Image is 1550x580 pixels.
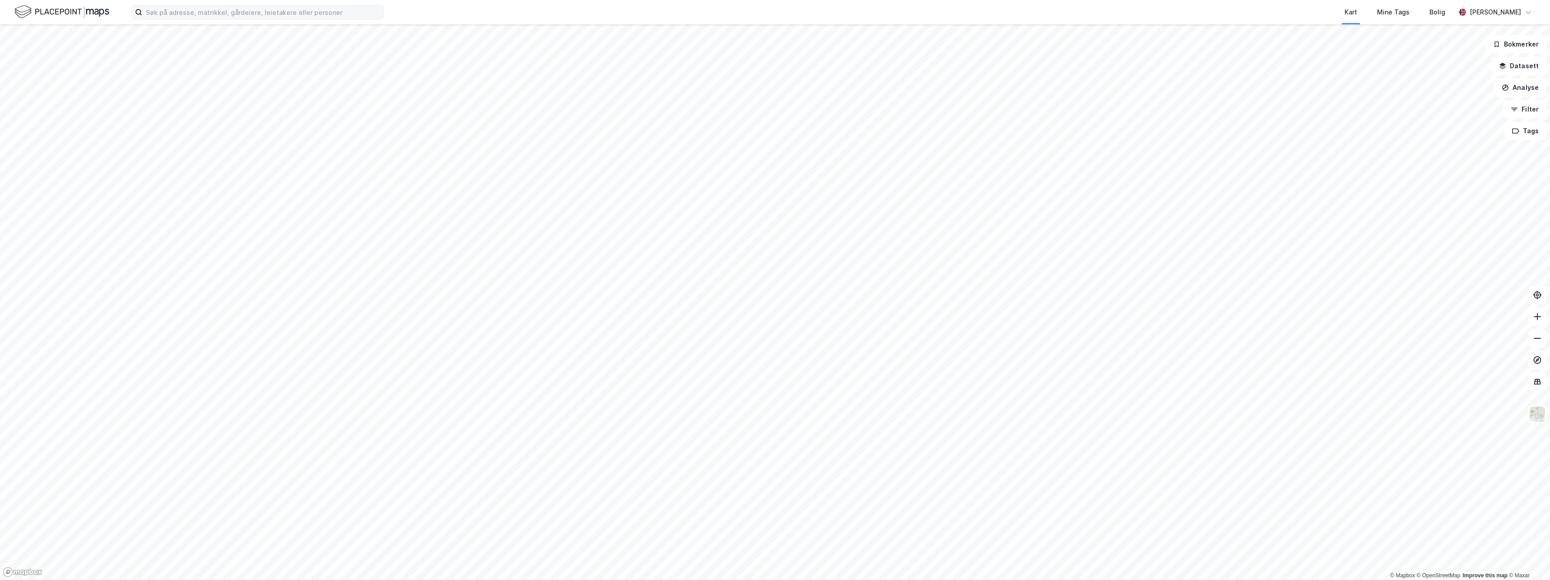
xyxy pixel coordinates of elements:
img: logo.f888ab2527a4732fd821a326f86c7f29.svg [14,4,109,20]
input: Søk på adresse, matrikkel, gårdeiere, leietakere eller personer [142,5,383,19]
div: Kontrollprogram for chat [1505,537,1550,580]
div: Kart [1345,7,1357,18]
div: Bolig [1429,7,1445,18]
iframe: Chat Widget [1505,537,1550,580]
div: [PERSON_NAME] [1470,7,1521,18]
div: Mine Tags [1377,7,1410,18]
